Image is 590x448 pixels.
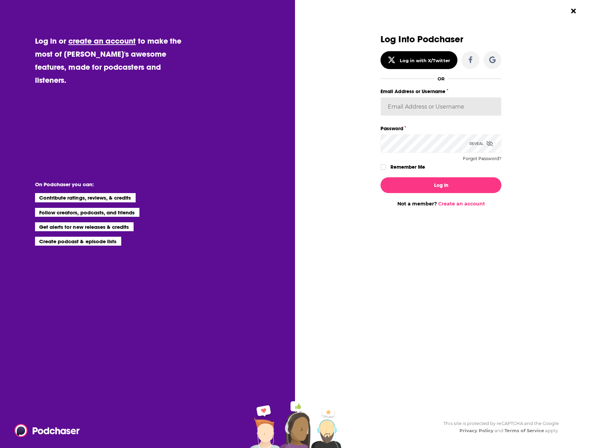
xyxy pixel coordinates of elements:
[14,424,75,437] a: Podchaser - Follow, Share and Rate Podcasts
[381,87,501,96] label: Email Address or Username
[381,51,457,69] button: Log in with X/Twitter
[35,237,121,246] li: Create podcast & episode lists
[35,208,140,217] li: Follow creators, podcasts, and friends
[438,420,559,434] div: This site is protected by reCAPTCHA and the Google and apply.
[381,34,501,44] h3: Log Into Podchaser
[567,4,580,18] button: Close Button
[438,201,485,207] a: Create an account
[35,193,136,202] li: Contribute ratings, reviews, & credits
[438,76,445,81] div: OR
[35,181,172,188] li: On Podchaser you can:
[14,424,80,437] img: Podchaser - Follow, Share and Rate Podcasts
[504,428,544,433] a: Terms of Service
[400,58,450,63] div: Log in with X/Twitter
[68,36,136,46] a: create an account
[381,97,501,116] input: Email Address or Username
[463,156,501,161] button: Forgot Password?
[35,222,134,231] li: Get alerts for new releases & credits
[459,428,494,433] a: Privacy Policy
[390,163,425,171] label: Remember Me
[469,134,493,153] div: Reveal
[381,177,501,193] button: Log In
[381,124,501,133] label: Password
[381,201,501,207] div: Not a member?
